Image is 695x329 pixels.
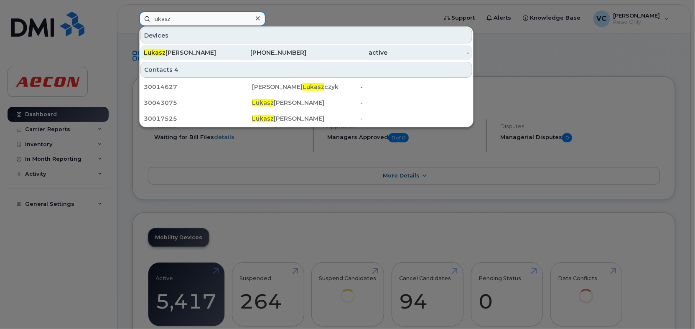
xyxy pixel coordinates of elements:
div: active [306,48,388,57]
a: Lukasz[PERSON_NAME][PHONE_NUMBER]active- [140,45,472,60]
span: Lukasz [252,115,274,122]
div: - [361,83,469,91]
div: [PERSON_NAME] [144,48,225,57]
span: 4 [174,66,178,74]
span: Lukasz [252,99,274,106]
div: [PERSON_NAME] [252,114,360,123]
a: 30017525Lukasz[PERSON_NAME]- [140,111,472,126]
div: [PERSON_NAME] czyk [252,83,360,91]
div: Contacts [140,62,472,78]
div: 30014627 [144,83,252,91]
div: - [388,48,469,57]
div: Devices [140,28,472,43]
a: 30014627[PERSON_NAME]Lukaszczyk- [140,79,472,94]
div: [PERSON_NAME] [252,99,360,107]
div: - [361,114,469,123]
div: - [361,99,469,107]
a: 30043075Lukasz[PERSON_NAME]- [140,95,472,110]
div: 30017525 [144,114,252,123]
span: Lukasz [144,49,165,56]
div: 30043075 [144,99,252,107]
div: [PHONE_NUMBER] [225,48,307,57]
span: Lukasz [303,83,324,91]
